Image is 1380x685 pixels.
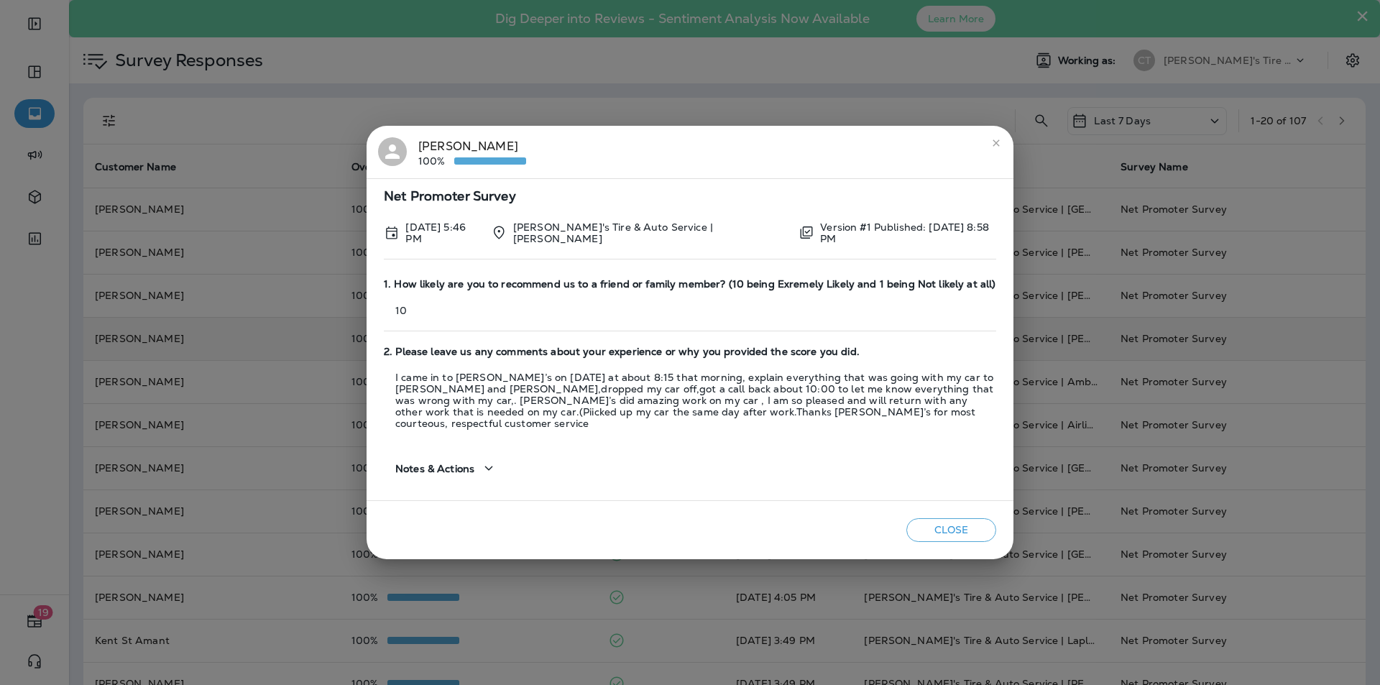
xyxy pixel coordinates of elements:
p: 100% [418,155,454,167]
span: 1. How likely are you to recommend us to a friend or family member? (10 being Exremely Likely and... [384,278,996,290]
button: Notes & Actions [384,448,509,489]
p: 10 [384,305,996,316]
button: close [985,132,1008,155]
p: I came in to [PERSON_NAME]’s on [DATE] at about 8:15 that morning, explain everything that was go... [384,372,996,429]
p: Sep 23, 2025 5:46 PM [405,221,479,244]
p: [PERSON_NAME]'s Tire & Auto Service | [PERSON_NAME] [513,221,787,244]
span: Notes & Actions [395,463,474,475]
div: [PERSON_NAME] [418,137,526,167]
span: Net Promoter Survey [384,190,996,203]
p: Version #1 Published: [DATE] 8:58 PM [820,221,996,244]
span: 2. Please leave us any comments about your experience or why you provided the score you did. [384,346,996,358]
button: Close [906,518,996,542]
